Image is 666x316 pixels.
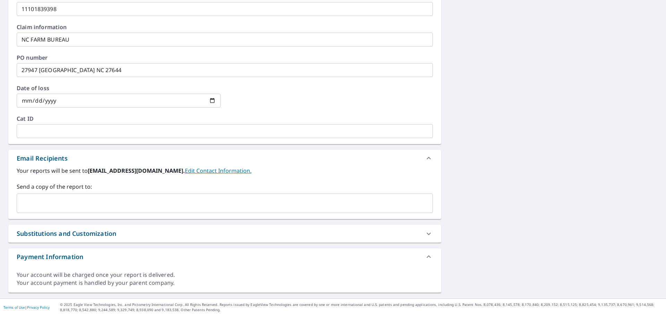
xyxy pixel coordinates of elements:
label: PO number [17,55,433,60]
div: Your account will be charged once your report is delivered. [17,271,433,279]
label: Cat ID [17,116,433,121]
a: Privacy Policy [27,305,50,310]
label: Your reports will be sent to [17,166,433,175]
label: Send a copy of the report to: [17,182,433,191]
label: Claim information [17,24,433,30]
keeper-lock: Open Keeper Popup [406,199,415,207]
div: Payment Information [8,248,441,265]
div: Substitutions and Customization [8,225,441,242]
div: Your account payment is handled by your parent company. [17,279,433,287]
div: Substitutions and Customization [17,229,116,238]
b: [EMAIL_ADDRESS][DOMAIN_NAME]. [88,167,185,174]
label: Date of loss [17,85,221,91]
p: | [3,305,50,309]
a: EditContactInfo [185,167,251,174]
div: Email Recipients [8,150,441,166]
div: Payment Information [17,252,83,262]
div: Email Recipients [17,154,68,163]
p: © 2025 Eagle View Technologies, Inc. and Pictometry International Corp. All Rights Reserved. Repo... [60,302,663,313]
a: Terms of Use [3,305,25,310]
